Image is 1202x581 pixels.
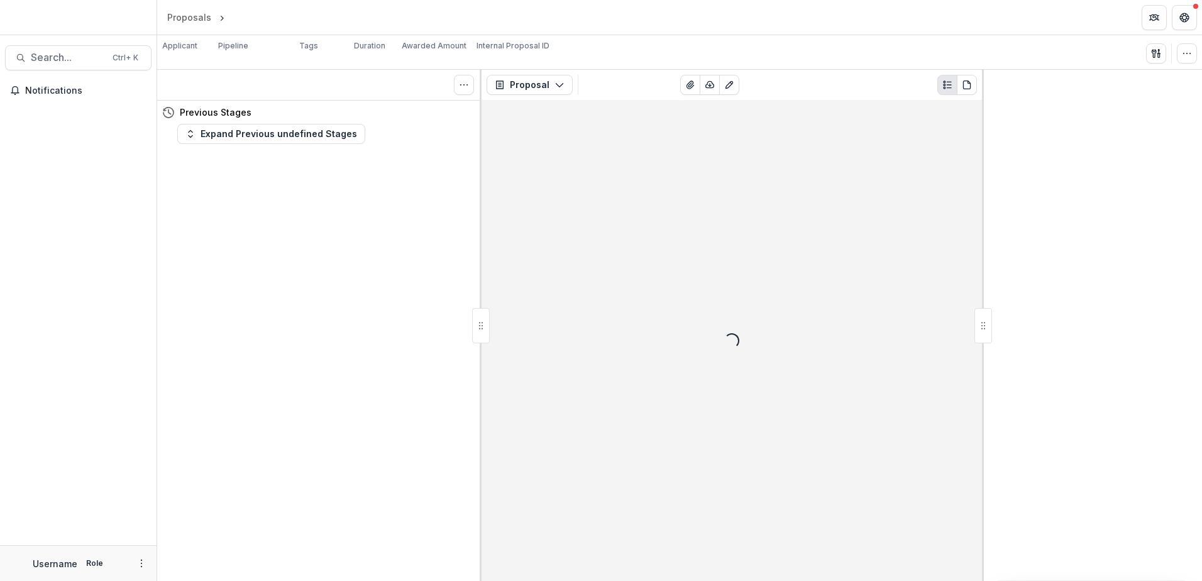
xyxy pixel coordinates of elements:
[167,11,211,24] div: Proposals
[162,8,281,26] nav: breadcrumb
[487,75,573,95] button: Proposal
[33,557,77,570] p: Username
[110,51,141,65] div: Ctrl + K
[299,40,318,52] p: Tags
[1142,5,1167,30] button: Partners
[477,40,549,52] p: Internal Proposal ID
[218,40,248,52] p: Pipeline
[680,75,700,95] button: View Attached Files
[162,40,197,52] p: Applicant
[5,80,152,101] button: Notifications
[162,8,216,26] a: Proposals
[31,52,105,64] span: Search...
[25,86,146,96] span: Notifications
[354,40,385,52] p: Duration
[82,558,107,569] p: Role
[957,75,977,95] button: PDF view
[180,106,251,119] h4: Previous Stages
[5,45,152,70] button: Search...
[937,75,957,95] button: Plaintext view
[177,124,365,144] button: Expand Previous undefined Stages
[454,75,474,95] button: Toggle View Cancelled Tasks
[402,40,466,52] p: Awarded Amount
[134,556,149,571] button: More
[1172,5,1197,30] button: Get Help
[719,75,739,95] button: Edit as form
